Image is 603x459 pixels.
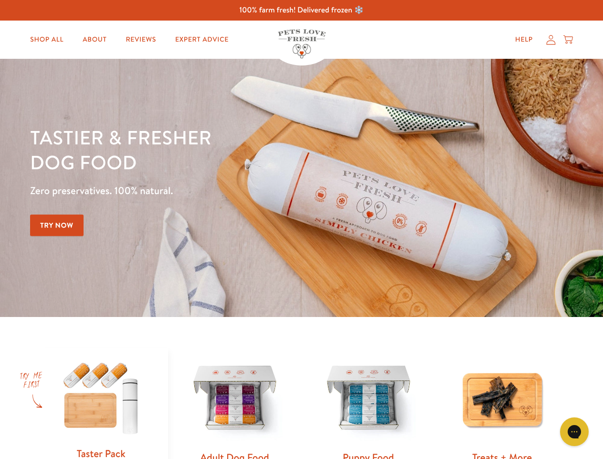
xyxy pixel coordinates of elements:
[168,30,236,49] a: Expert Advice
[22,30,71,49] a: Shop All
[30,125,392,175] h1: Tastier & fresher dog food
[30,215,84,236] a: Try Now
[30,182,392,199] p: Zero preservatives. 100% natural.
[508,30,540,49] a: Help
[278,29,326,58] img: Pets Love Fresh
[555,414,593,449] iframe: Gorgias live chat messenger
[118,30,163,49] a: Reviews
[75,30,114,49] a: About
